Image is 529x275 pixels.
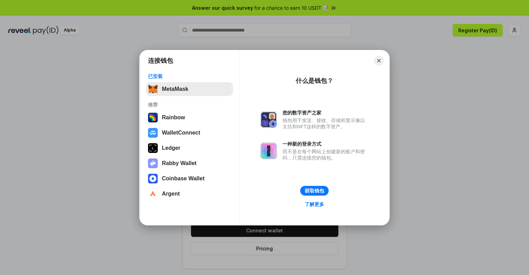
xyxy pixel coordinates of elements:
div: 而不是在每个网站上创建新的账户和密码，只需连接您的钱包。 [283,148,368,161]
div: Coinbase Wallet [162,175,205,182]
div: 已安装 [148,73,231,79]
div: 推荐 [148,102,231,108]
button: Close [374,56,384,66]
button: MetaMask [146,82,233,96]
img: svg+xml,%3Csvg%20width%3D%2228%22%20height%3D%2228%22%20viewBox%3D%220%200%2028%2028%22%20fill%3D... [148,128,158,138]
button: Ledger [146,141,233,155]
div: Rainbow [162,114,185,121]
img: svg+xml,%3Csvg%20xmlns%3D%22http%3A%2F%2Fwww.w3.org%2F2000%2Fsvg%22%20width%3D%2228%22%20height%3... [148,143,158,153]
div: Argent [162,191,180,197]
img: svg+xml,%3Csvg%20xmlns%3D%22http%3A%2F%2Fwww.w3.org%2F2000%2Fsvg%22%20fill%3D%22none%22%20viewBox... [148,158,158,168]
button: 获取钱包 [300,186,329,196]
button: Rainbow [146,111,233,124]
img: svg+xml,%3Csvg%20width%3D%2228%22%20height%3D%2228%22%20viewBox%3D%220%200%2028%2028%22%20fill%3D... [148,174,158,183]
button: Coinbase Wallet [146,172,233,186]
img: svg+xml,%3Csvg%20xmlns%3D%22http%3A%2F%2Fwww.w3.org%2F2000%2Fsvg%22%20fill%3D%22none%22%20viewBox... [260,143,277,159]
img: svg+xml,%3Csvg%20fill%3D%22none%22%20height%3D%2233%22%20viewBox%3D%220%200%2035%2033%22%20width%... [148,84,158,94]
h1: 连接钱包 [148,57,173,65]
button: Rabby Wallet [146,156,233,170]
a: 了解更多 [301,200,328,209]
img: svg+xml,%3Csvg%20width%3D%22120%22%20height%3D%22120%22%20viewBox%3D%220%200%20120%20120%22%20fil... [148,113,158,122]
div: Rabby Wallet [162,160,197,166]
div: WalletConnect [162,130,200,136]
div: 您的数字资产之家 [283,110,368,116]
div: 什么是钱包？ [296,77,333,85]
button: Argent [146,187,233,201]
div: 获取钱包 [305,188,324,194]
div: 了解更多 [305,201,324,207]
div: Ledger [162,145,180,151]
div: 钱包用于发送、接收、存储和显示像以太坊和NFT这样的数字资产。 [283,117,368,130]
img: svg+xml,%3Csvg%20xmlns%3D%22http%3A%2F%2Fwww.w3.org%2F2000%2Fsvg%22%20fill%3D%22none%22%20viewBox... [260,111,277,128]
div: 一种新的登录方式 [283,141,368,147]
img: svg+xml,%3Csvg%20width%3D%2228%22%20height%3D%2228%22%20viewBox%3D%220%200%2028%2028%22%20fill%3D... [148,189,158,199]
button: WalletConnect [146,126,233,140]
div: MetaMask [162,86,188,92]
